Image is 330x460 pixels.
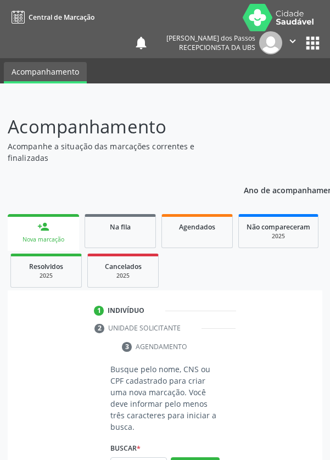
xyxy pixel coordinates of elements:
span: Não compareceram [247,222,310,232]
span: Na fila [110,222,131,232]
div: 2025 [96,272,150,280]
p: Busque pelo nome, CNS ou CPF cadastrado para criar uma nova marcação. Você deve informar pelo men... [110,363,220,433]
div: Indivíduo [108,306,144,316]
span: Central de Marcação [29,13,94,22]
div: 2025 [247,232,310,240]
div: Nova marcação [15,235,71,244]
a: Central de Marcação [8,8,94,26]
span: Agendados [179,222,215,232]
span: Cancelados [105,262,142,271]
p: Acompanhamento [8,113,228,141]
div: [PERSON_NAME] dos Passos [166,33,255,43]
p: Acompanhe a situação das marcações correntes e finalizadas [8,141,228,164]
a: Acompanhamento [4,62,87,83]
button: notifications [133,35,149,51]
img: img [259,31,282,54]
button: apps [303,33,322,53]
label: Buscar [110,440,141,457]
div: 2025 [19,272,74,280]
i:  [287,35,299,47]
span: Recepcionista da UBS [179,43,255,52]
span: Resolvidos [29,262,63,271]
button:  [282,31,303,54]
div: person_add [37,221,49,233]
div: 1 [94,306,104,316]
